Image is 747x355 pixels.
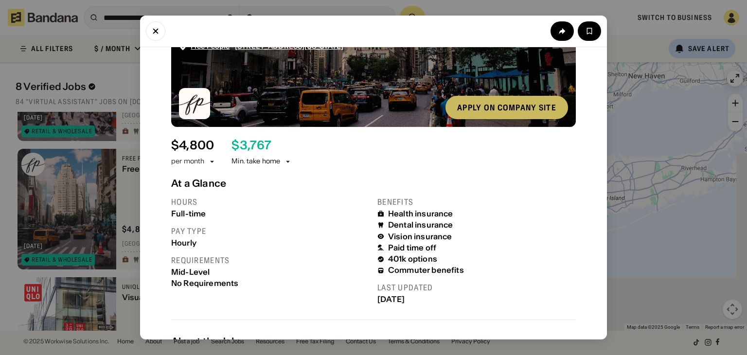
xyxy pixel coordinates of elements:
div: Requirements [171,255,370,266]
div: 401k options [388,254,437,264]
div: [DATE] [377,295,576,304]
div: Hourly [171,238,370,248]
div: $ 4,800 [171,139,214,153]
div: $ 3,767 [231,139,271,153]
div: Commuter benefits [388,266,464,275]
div: Pay type [171,226,370,236]
button: Close [146,21,165,41]
div: At a Glance [171,177,576,189]
div: Health insurance [388,209,453,218]
div: No Requirements [171,279,370,288]
div: per month [171,157,204,166]
div: Dental insurance [388,220,453,230]
div: Mid-Level [171,267,370,277]
div: Benefits [377,197,576,207]
div: Last updated [377,283,576,293]
div: Hours [171,197,370,207]
div: Vision insurance [388,232,452,241]
div: Paid time off [388,243,436,252]
div: Full-time [171,209,370,218]
div: Min. take home [231,157,292,166]
div: About the Job [171,336,576,347]
img: Free People logo [179,88,210,119]
div: Apply on company site [457,104,556,111]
